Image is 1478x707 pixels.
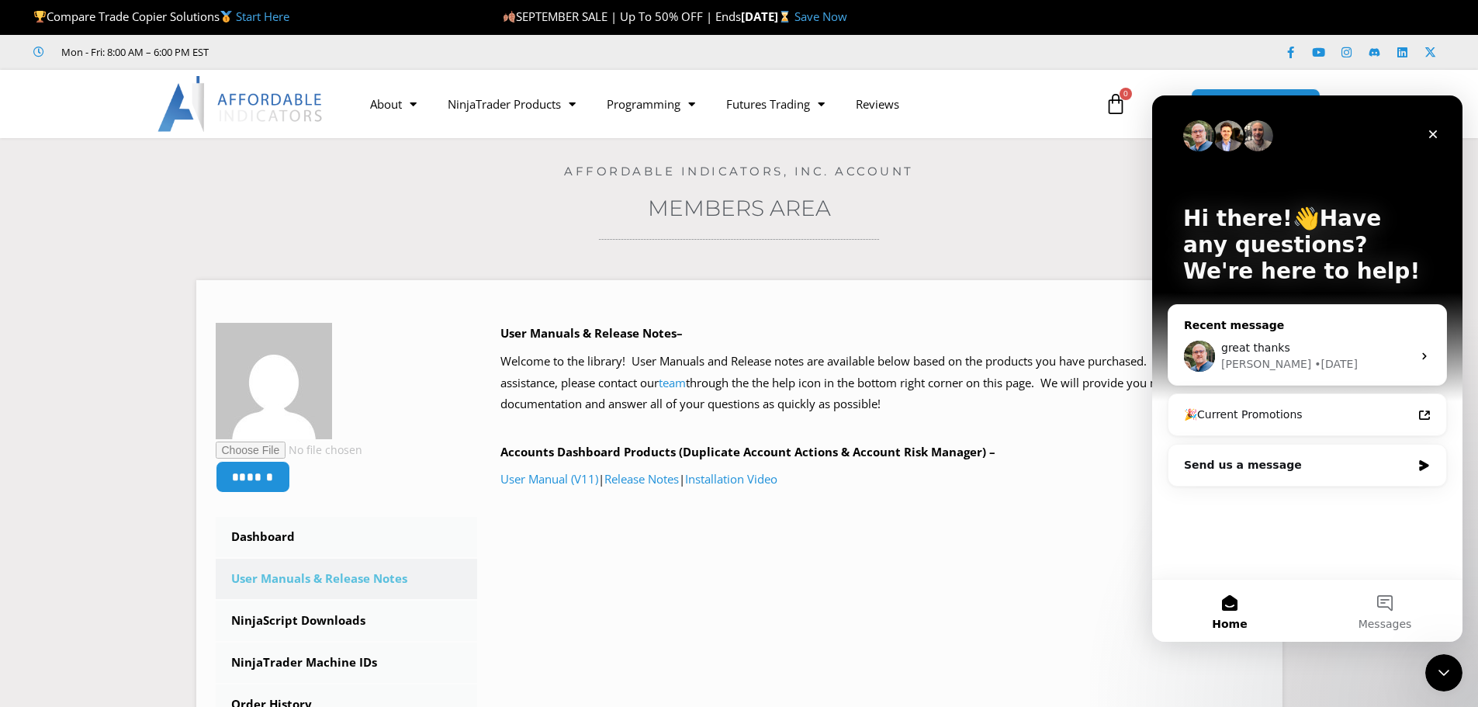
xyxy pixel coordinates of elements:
[1082,81,1150,126] a: 0
[355,86,432,122] a: About
[216,517,478,557] a: Dashboard
[1191,88,1321,120] a: MEMBERS AREA
[216,643,478,683] a: NinjaTrader Machine IDs
[432,86,591,122] a: NinjaTrader Products
[500,325,683,341] b: User Manuals & Release Notes–
[1152,95,1462,642] iframe: Intercom live chat
[57,43,209,61] span: Mon - Fri: 8:00 AM – 6:00 PM EST
[604,471,679,487] a: Release Notes
[157,76,324,132] img: LogoAI | Affordable Indicators – NinjaTrader
[230,44,463,60] iframe: Customer reviews powered by Trustpilot
[591,86,711,122] a: Programming
[500,351,1263,416] p: Welcome to the library! User Manuals and Release notes are available below based on the products ...
[500,444,995,459] b: Accounts Dashboard Products (Duplicate Account Actions & Account Risk Manager) –
[685,471,777,487] a: Installation Video
[648,195,831,221] a: Members Area
[779,11,791,23] img: ⌛
[500,471,598,487] a: User Manual (V11)
[33,9,289,24] span: Compare Trade Copier Solutions
[504,11,515,23] img: 🍂
[659,375,686,390] a: team
[503,9,741,24] span: SEPTEMBER SALE | Up To 50% OFF | Ends
[840,86,915,122] a: Reviews
[216,601,478,641] a: NinjaScript Downloads
[34,11,46,23] img: 🏆
[236,9,289,24] a: Start Here
[216,559,478,599] a: User Manuals & Release Notes
[1120,88,1132,100] span: 0
[216,323,332,439] img: 929d569166cf1830a75b326264848cd7d4a207fa1233afa1746c2be3c958da89
[220,11,232,23] img: 🥇
[711,86,840,122] a: Futures Trading
[794,9,847,24] a: Save Now
[741,9,794,24] strong: [DATE]
[355,86,1087,122] nav: Menu
[564,164,914,178] a: Affordable Indicators, Inc. Account
[1425,654,1462,691] iframe: Intercom live chat
[500,469,1263,490] p: | |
